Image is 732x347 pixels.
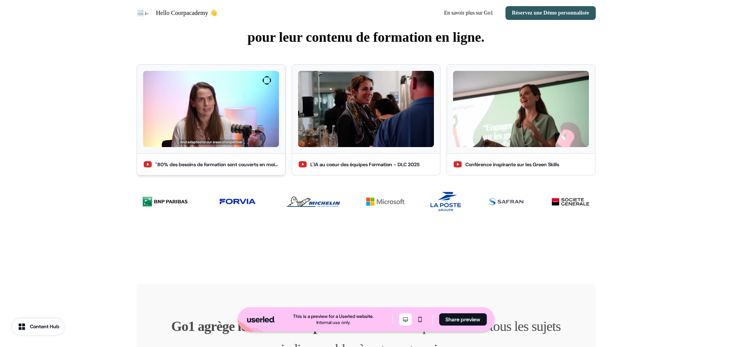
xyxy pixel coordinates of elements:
[439,313,487,326] button: Share preview
[292,64,440,176] button: Digital Learning Club 2025L'IA au coeur des équipes Formation - DLC 2025
[155,161,279,169] div: "80% des besoins de formation sont couverts en moins d'une semaine"
[399,313,412,326] button: Desktop mode
[310,161,419,169] div: L'IA au coeur des équipes Formation - DLC 2025
[30,323,59,331] div: Content Hub
[447,64,595,176] button: Conférence inspirante sur les Green Skills
[12,319,64,335] button: Content Hub
[137,64,285,176] button: "80% des besoins de formation sont couverts en moins d'une semaine"
[171,319,423,334] strong: Go1 agrège le contenu de plus de 250 éditeurs
[293,313,374,319] div: This is a preview for a Userled website.
[156,8,217,18] p: Hello Coorpacademy 👋
[316,319,351,326] div: Internal use only.
[438,6,499,20] a: En savoir plus sur Go1
[465,161,559,169] div: Conférence inspirante sur les Green Skills
[137,6,596,47] p: Coorpacademy, rejoignez les entreprises qui ont choisi Go1 pour leur contenu de formation en ligne.
[413,313,426,326] button: Mobile mode
[298,71,434,147] img: Digital Learning Club 2025
[505,6,596,20] button: Réservez une Démo personnalisée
